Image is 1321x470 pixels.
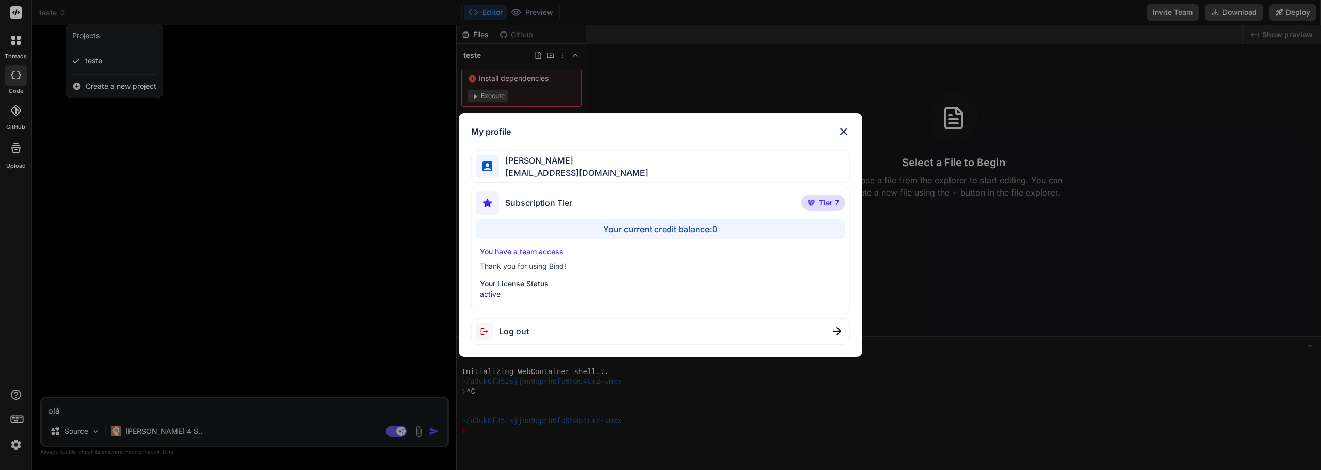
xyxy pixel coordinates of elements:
[505,197,572,209] span: Subscription Tier
[480,247,841,257] p: You have a team access
[476,219,845,239] div: Your current credit balance: 0
[499,325,529,337] span: Log out
[476,323,499,340] img: logout
[819,198,839,208] span: Tier 7
[480,279,841,289] p: Your License Status
[499,154,648,167] span: [PERSON_NAME]
[471,125,511,138] h1: My profile
[837,125,850,138] img: close
[499,167,648,179] span: [EMAIL_ADDRESS][DOMAIN_NAME]
[808,200,815,206] img: premium
[476,191,499,215] img: subscription
[833,327,841,335] img: close
[480,289,841,299] p: active
[482,161,492,171] img: profile
[480,261,841,271] p: Thank you for using Bind!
